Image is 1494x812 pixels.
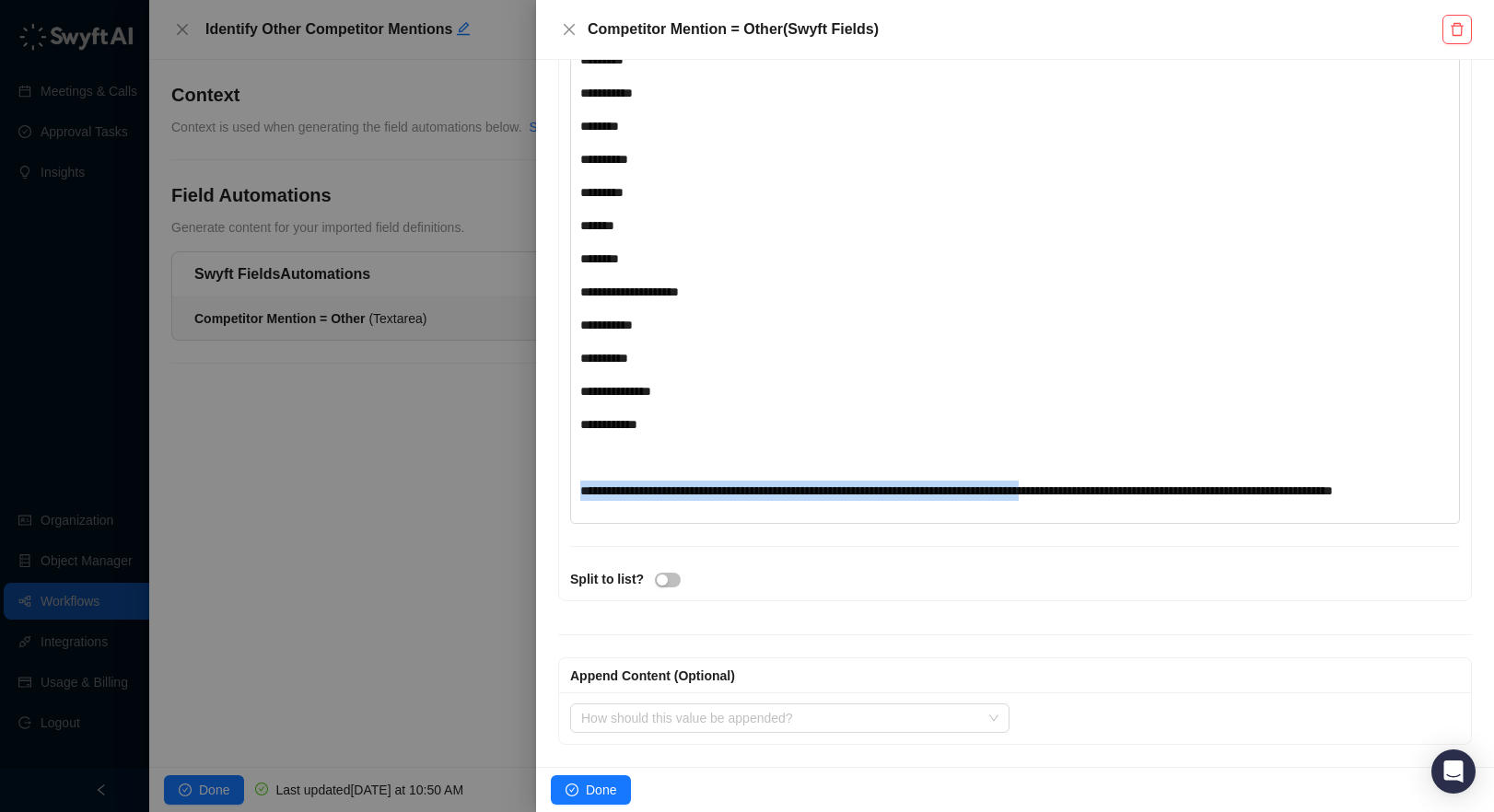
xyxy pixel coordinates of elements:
div: Append Content (Optional) [570,666,1460,686]
div: Open Intercom Messenger [1431,749,1476,794]
span: delete [1450,22,1465,37]
span: check-circle [566,783,578,796]
span: close [562,22,577,37]
button: Done [551,775,631,805]
button: Close [558,18,580,41]
span: Done [586,780,616,800]
strong: Split to list? [570,572,644,586]
h5: Competitor Mention = Other ( Swyft Fields ) [588,18,1442,41]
